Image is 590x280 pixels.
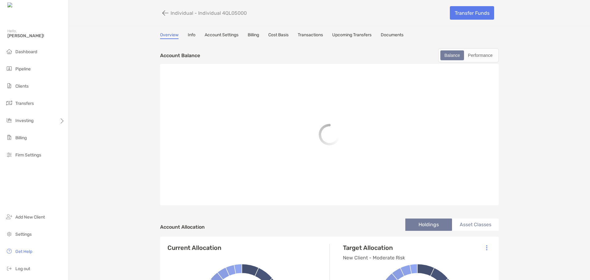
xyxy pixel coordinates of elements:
[188,32,195,39] a: Info
[486,245,487,250] img: Icon List Menu
[6,247,13,255] img: get-help icon
[405,219,452,231] li: Holdings
[160,52,200,59] p: Account Balance
[6,48,13,55] img: dashboard icon
[343,254,405,262] p: New Client - Moderate Risk
[15,49,37,54] span: Dashboard
[6,99,13,107] img: transfers icon
[6,230,13,238] img: settings icon
[298,32,323,39] a: Transactions
[6,265,13,272] img: logout icon
[6,82,13,89] img: clients icon
[343,244,405,251] h4: Target Allocation
[205,32,238,39] a: Account Settings
[6,151,13,158] img: firm-settings icon
[15,101,34,106] span: Transfers
[15,66,31,72] span: Pipeline
[6,116,13,124] img: investing icon
[332,32,372,39] a: Upcoming Transfers
[268,32,289,39] a: Cost Basis
[160,224,205,230] h4: Account Allocation
[15,135,27,140] span: Billing
[7,33,65,38] span: [PERSON_NAME]!
[171,10,247,16] p: Individual - Individual 4QL05000
[15,152,41,158] span: Firm Settings
[15,249,32,254] span: Get Help
[167,244,221,251] h4: Current Allocation
[438,48,499,62] div: segmented control
[6,65,13,72] img: pipeline icon
[15,84,29,89] span: Clients
[7,2,33,8] img: Zoe Logo
[381,32,403,39] a: Documents
[6,213,13,220] img: add_new_client icon
[452,219,499,231] li: Asset Classes
[450,6,494,20] a: Transfer Funds
[248,32,259,39] a: Billing
[15,118,33,123] span: Investing
[6,134,13,141] img: billing icon
[160,32,179,39] a: Overview
[15,266,30,271] span: Log out
[465,51,496,60] div: Performance
[441,51,463,60] div: Balance
[15,232,32,237] span: Settings
[15,215,45,220] span: Add New Client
